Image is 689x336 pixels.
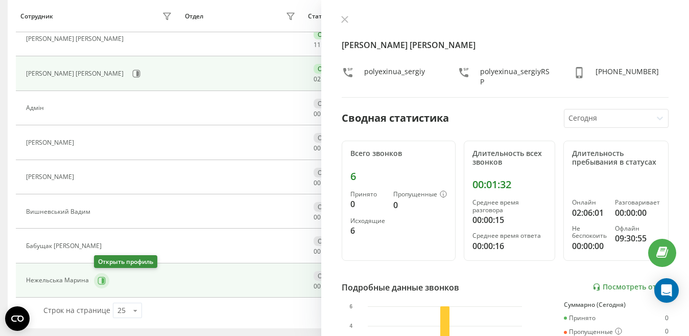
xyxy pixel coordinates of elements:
[314,99,346,108] div: Офлайн
[185,13,203,20] div: Отдел
[314,180,338,187] div: : :
[314,109,321,118] span: 00
[314,248,338,255] div: : :
[572,207,607,219] div: 02:06:01
[94,255,157,268] div: Открыть профиль
[572,240,607,252] div: 00:00:00
[26,277,91,284] div: Нежельська Марина
[26,139,77,146] div: [PERSON_NAME]
[314,213,321,221] span: 00
[472,240,547,252] div: 00:00:16
[314,40,321,49] span: 11
[314,110,338,118] div: : :
[342,110,449,126] div: Сводная статистика
[596,66,659,76] span: [PHONE_NUMBER]
[350,217,385,225] div: Исходящие
[314,271,346,281] div: Офлайн
[314,283,338,290] div: : :
[314,214,338,221] div: : :
[314,76,338,83] div: : :
[349,323,352,329] text: 4
[314,236,346,246] div: Офлайн
[564,328,622,336] div: Пропущенные
[26,104,46,111] div: Адмін
[314,282,321,290] span: 00
[572,199,607,206] div: Онлайн
[654,278,679,303] div: Open Intercom Messenger
[314,64,346,74] div: Онлайн
[314,178,321,187] span: 00
[564,301,669,308] div: Суммарно (Сегодня)
[572,225,607,240] div: Не беспокоить
[364,66,425,87] div: polyexinua_sergiy
[314,30,346,39] div: Онлайн
[26,35,126,42] div: [PERSON_NAME] [PERSON_NAME]
[472,149,547,167] div: Длительность всех звонков
[350,170,447,183] div: 6
[314,247,321,256] span: 00
[472,232,547,239] div: Среднее время ответа
[393,199,447,211] div: 0
[592,283,669,292] a: Посмотреть отчет
[5,306,30,331] button: Open CMP widget
[472,199,547,214] div: Среднее время разговора
[615,207,660,219] div: 00:00:00
[117,305,126,316] div: 25
[314,75,321,83] span: 02
[350,225,385,237] div: 6
[349,303,352,309] text: 6
[314,202,346,212] div: Офлайн
[472,214,547,226] div: 00:00:15
[314,41,338,49] div: : :
[665,328,669,336] div: 0
[393,191,447,199] div: Пропущенные
[20,13,53,20] div: Сотрудник
[472,178,547,191] div: 00:01:32
[26,242,104,250] div: Бабущак [PERSON_NAME]
[342,281,459,294] div: Подробные данные звонков
[43,305,110,315] span: Строк на странице
[314,144,321,152] span: 00
[26,173,77,181] div: [PERSON_NAME]
[314,145,338,152] div: : :
[350,198,385,210] div: 0
[350,149,447,158] div: Всего звонков
[314,133,346,143] div: Офлайн
[572,149,660,167] div: Длительность пребывания в статусах
[342,39,669,51] h4: [PERSON_NAME] [PERSON_NAME]
[26,208,93,215] div: Вишневський Вадим
[665,315,669,322] div: 0
[26,70,126,77] div: [PERSON_NAME] [PERSON_NAME]
[615,225,660,232] div: Офлайн
[350,191,385,198] div: Принято
[308,13,328,20] div: Статус
[615,199,660,206] div: Разговаривает
[314,168,346,177] div: Офлайн
[480,66,553,87] div: polyexinua_sergiyRSP
[615,232,660,244] div: 09:30:55
[564,315,596,322] div: Принято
